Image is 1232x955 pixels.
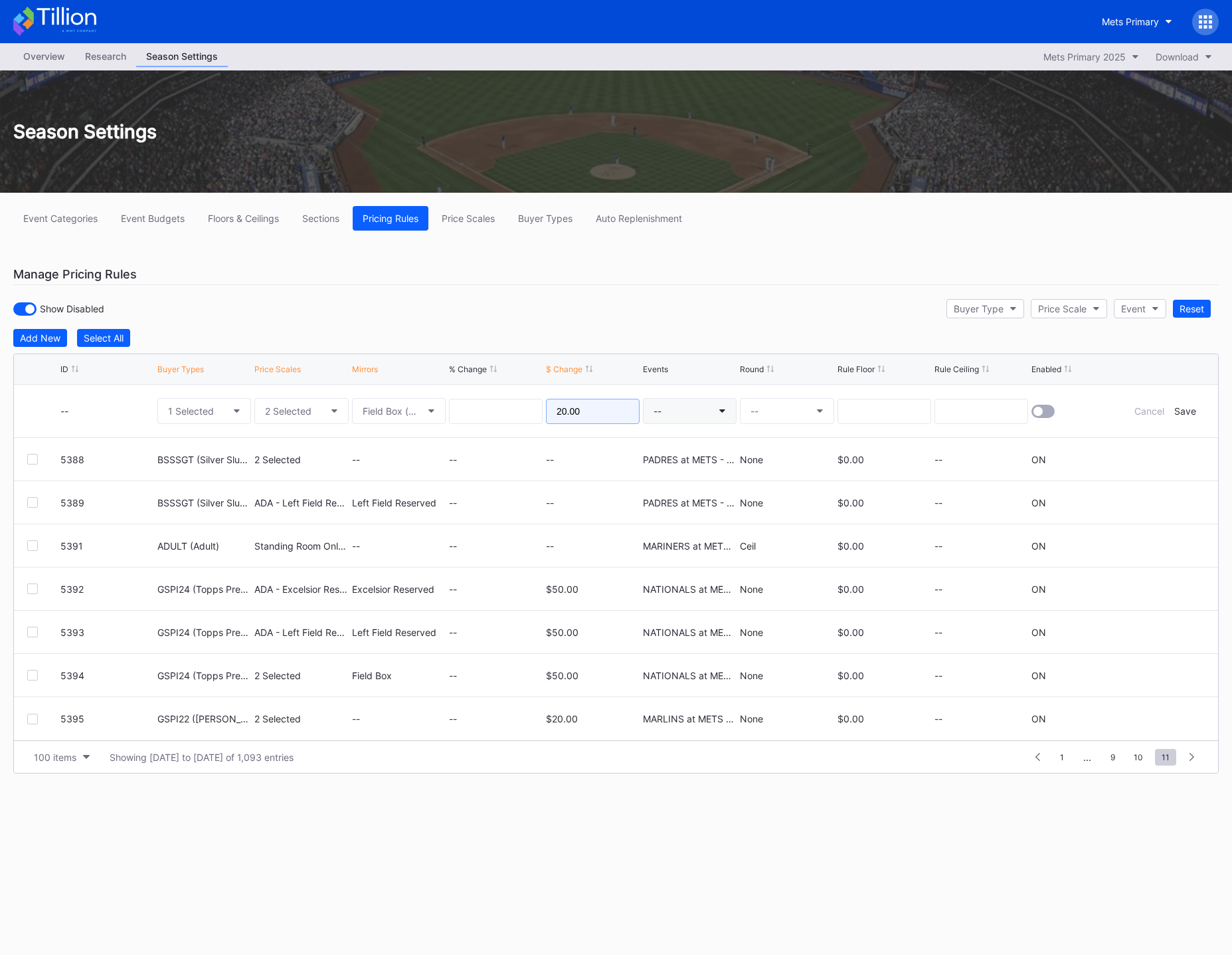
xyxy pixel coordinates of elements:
[34,752,76,763] div: 100 items
[60,627,154,638] div: 5393
[596,213,682,224] div: Auto Replenishment
[157,497,251,508] div: BSSSGT (Silver Sluggers - Single Game)
[1092,9,1182,34] button: Mets Primary
[449,627,543,638] div: --
[157,540,251,552] div: ADULT (Adult)
[837,670,931,681] div: $0.00
[1180,303,1204,314] div: Reset
[954,303,1004,314] div: Buyer Type
[302,213,339,224] div: Sections
[643,540,737,552] div: MARINERS at METS - [DATE]
[449,584,543,595] div: --
[740,497,834,508] div: None
[1031,627,1046,638] div: ON
[740,670,834,681] div: None
[740,627,834,638] div: None
[1053,749,1071,766] span: 1
[934,584,1028,595] div: --
[1174,405,1196,417] div: Save
[111,206,195,231] button: Event Budgets
[518,213,572,224] div: Buyer Types
[136,47,228,67] div: Season Settings
[1173,300,1211,318] button: Reset
[27,748,96,766] button: 100 items
[75,47,136,66] div: Research
[23,213,98,224] div: Event Categories
[60,670,154,681] div: 5394
[449,540,543,552] div: --
[449,497,543,508] div: --
[110,752,294,763] div: Showing [DATE] to [DATE] of 1,093 entries
[60,454,154,465] div: 5388
[546,713,640,724] div: $20.00
[1031,713,1046,724] div: ON
[546,364,582,374] div: $ Change
[157,713,251,724] div: GSPI22 ([PERSON_NAME] HR Rec TS Offer)
[84,332,124,344] div: Select All
[1102,16,1159,27] div: Mets Primary
[934,540,1028,552] div: --
[643,398,737,424] button: --
[13,264,1219,285] div: Manage Pricing Rules
[740,398,834,424] button: --
[1037,48,1146,66] button: Mets Primary 2025
[643,670,737,681] div: NATIONALS at METS - [DATE]
[1031,364,1061,374] div: Enabled
[837,584,931,595] div: $0.00
[449,713,543,724] div: --
[1156,51,1199,62] div: Download
[254,713,348,724] div: 2 Selected
[546,454,640,465] div: --
[654,405,661,417] div: --
[254,540,348,552] div: Standing Room Only (5576)
[157,454,251,465] div: BSSSGT (Silver Sluggers - Single Game)
[740,584,834,595] div: None
[60,584,154,595] div: 5392
[1155,749,1176,766] span: 11
[352,364,378,374] div: Mirrors
[353,206,428,231] a: Pricing Rules
[13,302,104,316] div: Show Disabled
[60,405,154,417] div: --
[643,454,737,465] div: PADRES at METS - [DATE]
[934,497,1028,508] div: --
[643,584,737,595] div: NATIONALS at METS - [DATE]
[837,364,875,374] div: Rule Floor
[60,364,68,374] div: ID
[546,540,640,552] div: --
[837,713,931,724] div: $0.00
[643,713,737,724] div: MARLINS at METS - [DATE]
[1038,303,1087,314] div: Price Scale
[254,627,348,638] div: ADA - Left Field Reserved (6733)
[198,206,289,231] button: Floors & Ceilings
[13,47,75,67] a: Overview
[740,364,764,374] div: Round
[60,540,154,552] div: 5391
[254,454,348,465] div: 2 Selected
[449,364,487,374] div: % Change
[508,206,582,231] button: Buyer Types
[157,627,251,638] div: GSPI24 (Topps Premium Card Offer)
[157,670,251,681] div: GSPI24 (Topps Premium Card Offer)
[352,540,446,552] div: --
[643,497,737,508] div: PADRES at METS - [DATE]
[1149,48,1219,66] button: Download
[13,47,75,66] div: Overview
[352,454,446,465] div: --
[1073,752,1101,763] div: ...
[157,584,251,595] div: GSPI24 (Topps Premium Card Offer)
[1043,51,1126,62] div: Mets Primary 2025
[1121,303,1146,314] div: Event
[254,364,301,374] div: Price Scales
[934,627,1028,638] div: --
[77,329,130,347] button: Select All
[1031,299,1107,318] button: Price Scale
[1134,405,1164,417] div: Cancel
[254,670,348,681] div: 2 Selected
[837,540,931,552] div: $0.00
[432,206,505,231] button: Price Scales
[837,454,931,465] div: $0.00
